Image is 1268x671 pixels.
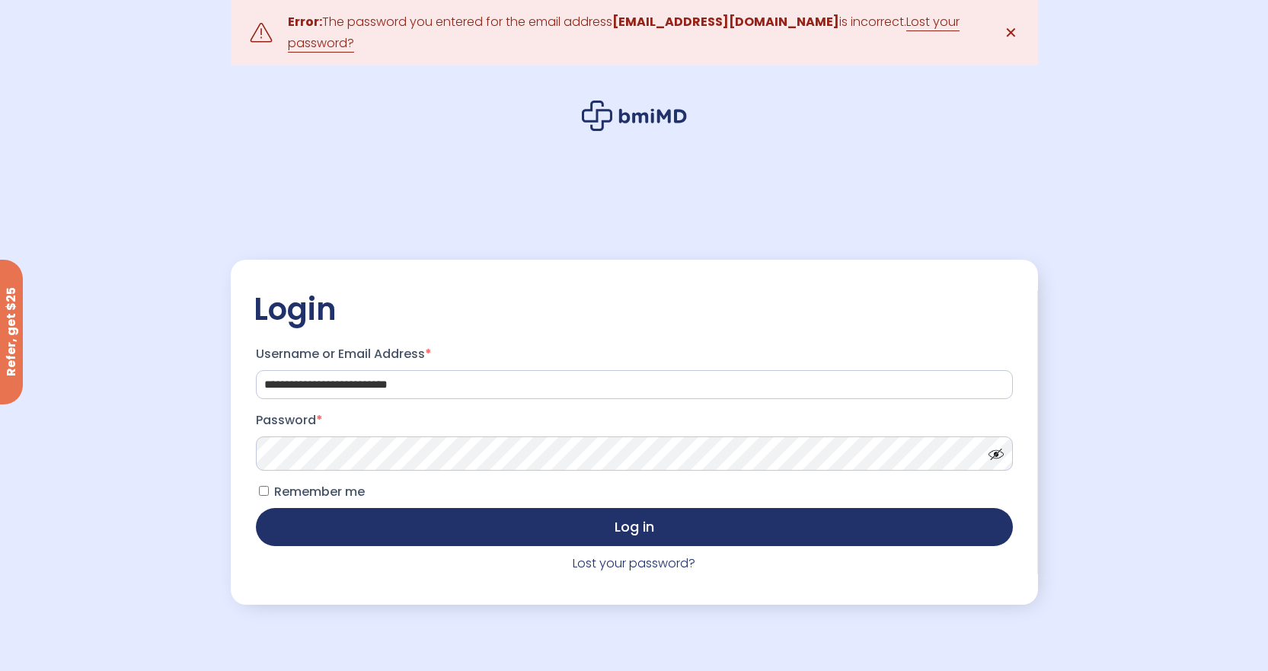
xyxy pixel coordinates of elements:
input: Remember me [259,486,269,496]
a: ✕ [996,18,1027,48]
span: ✕ [1004,22,1017,43]
strong: [EMAIL_ADDRESS][DOMAIN_NAME] [612,13,839,30]
div: The password you entered for the email address is incorrect. [288,11,981,54]
label: Password [256,408,1013,433]
a: Lost your password? [573,554,695,572]
span: Remember me [274,483,365,500]
label: Username or Email Address [256,342,1013,366]
button: Log in [256,508,1013,546]
strong: Error: [288,13,322,30]
h2: Login [254,290,1015,328]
